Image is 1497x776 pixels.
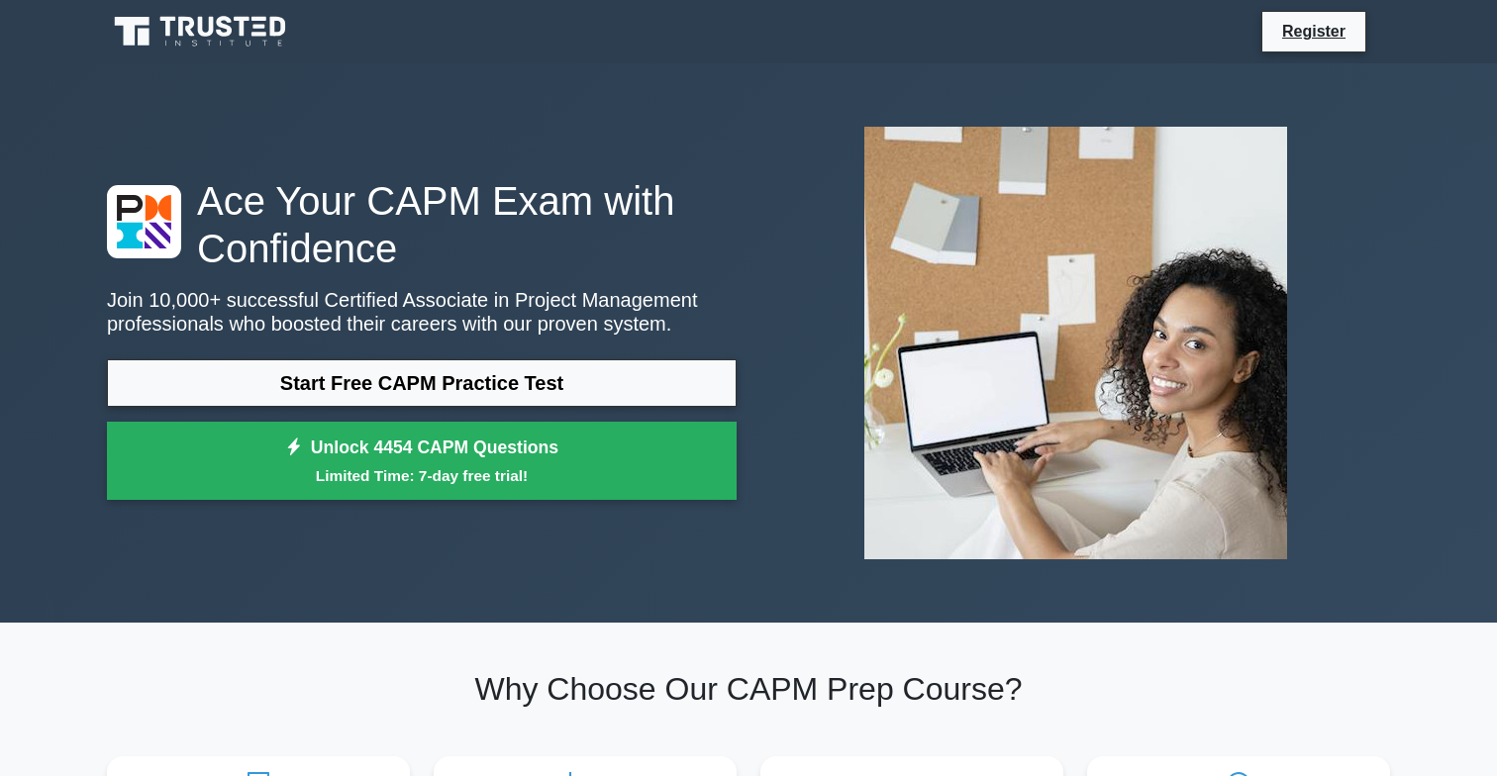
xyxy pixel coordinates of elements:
a: Start Free CAPM Practice Test [107,359,737,407]
p: Join 10,000+ successful Certified Associate in Project Management professionals who boosted their... [107,288,737,336]
h2: Why Choose Our CAPM Prep Course? [107,670,1390,708]
a: Unlock 4454 CAPM QuestionsLimited Time: 7-day free trial! [107,422,737,501]
small: Limited Time: 7-day free trial! [132,464,712,487]
a: Register [1270,19,1357,44]
h1: Ace Your CAPM Exam with Confidence [107,177,737,272]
